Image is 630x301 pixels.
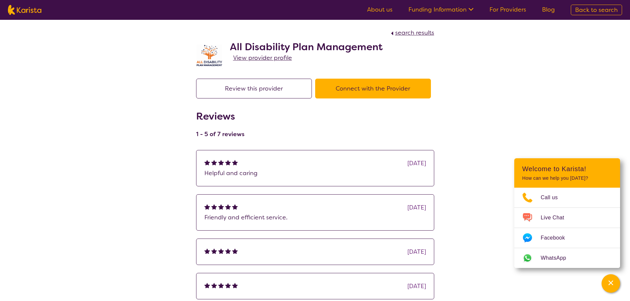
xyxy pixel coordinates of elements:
span: Facebook [541,233,573,243]
img: at5vqv0lot2lggohlylh.jpg [196,43,223,69]
p: Friendly and efficient service. [204,212,426,222]
p: How can we help you [DATE]? [522,175,612,181]
div: [DATE] [407,281,426,291]
span: Live Chat [541,213,572,223]
a: For Providers [489,6,526,14]
a: Funding Information [408,6,474,14]
div: [DATE] [407,203,426,212]
a: Blog [542,6,555,14]
p: Helpful and caring [204,168,426,178]
img: fullstar [204,248,210,254]
img: fullstar [225,160,231,165]
img: fullstar [218,282,224,288]
h2: All Disability Plan Management [230,41,383,53]
button: Review this provider [196,79,312,98]
div: [DATE] [407,247,426,257]
a: Connect with the Provider [315,85,434,93]
a: Back to search [571,5,622,15]
div: [DATE] [407,158,426,168]
img: fullstar [211,248,217,254]
img: fullstar [218,204,224,209]
img: fullstar [225,204,231,209]
h4: 1 - 5 of 7 reviews [196,130,244,138]
img: fullstar [232,248,238,254]
h2: Reviews [196,110,244,122]
h2: Welcome to Karista! [522,165,612,173]
img: fullstar [232,204,238,209]
img: Karista logo [8,5,41,15]
img: fullstar [232,160,238,165]
span: Call us [541,193,566,203]
div: Channel Menu [514,158,620,268]
img: fullstar [211,282,217,288]
span: Back to search [575,6,618,14]
a: About us [367,6,393,14]
span: View provider profile [233,54,292,62]
img: fullstar [225,248,231,254]
a: Web link opens in a new tab. [514,248,620,268]
img: fullstar [211,204,217,209]
a: search results [389,29,434,37]
span: WhatsApp [541,253,574,263]
img: fullstar [225,282,231,288]
img: fullstar [204,160,210,165]
img: fullstar [211,160,217,165]
img: fullstar [218,248,224,254]
img: fullstar [204,282,210,288]
img: fullstar [232,282,238,288]
a: Review this provider [196,85,315,93]
a: View provider profile [233,53,292,63]
button: Connect with the Provider [315,79,431,98]
img: fullstar [218,160,224,165]
span: search results [395,29,434,37]
button: Channel Menu [602,274,620,293]
img: fullstar [204,204,210,209]
ul: Choose channel [514,188,620,268]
